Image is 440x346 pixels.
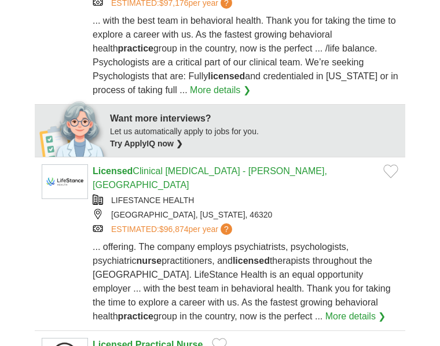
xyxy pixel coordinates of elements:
[110,139,183,148] a: Try ApplyIQ now ❯
[93,242,391,321] span: ... offering. The company employs psychiatrists, psychologists, psychiatric practitioners, and th...
[159,224,189,234] span: $96,874
[137,256,162,266] strong: nurse
[208,71,245,81] strong: licensed
[190,83,251,97] a: More details ❯
[110,112,398,126] div: Want more interviews?
[383,164,398,178] button: Add to favorite jobs
[325,310,386,323] a: More details ❯
[221,223,232,235] span: ?
[93,166,327,190] a: LicensedClinical [MEDICAL_DATA] - [PERSON_NAME], [GEOGRAPHIC_DATA]
[93,209,398,221] div: [GEOGRAPHIC_DATA], [US_STATE], 46320
[39,99,109,157] img: apply-iq-scientist.png
[93,16,398,95] span: ... with the best team in behavioral health. Thank you for taking the time to explore a career wi...
[118,43,153,53] strong: practice
[233,256,270,266] strong: licensed
[110,126,398,150] div: Let us automatically apply to jobs for you.
[93,166,133,176] strong: Licensed
[42,164,88,199] img: LifeStance Health logo
[111,223,234,235] a: ESTIMATED:$96,874per year?
[111,196,194,205] a: LIFESTANCE HEALTH
[118,311,153,321] strong: practice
